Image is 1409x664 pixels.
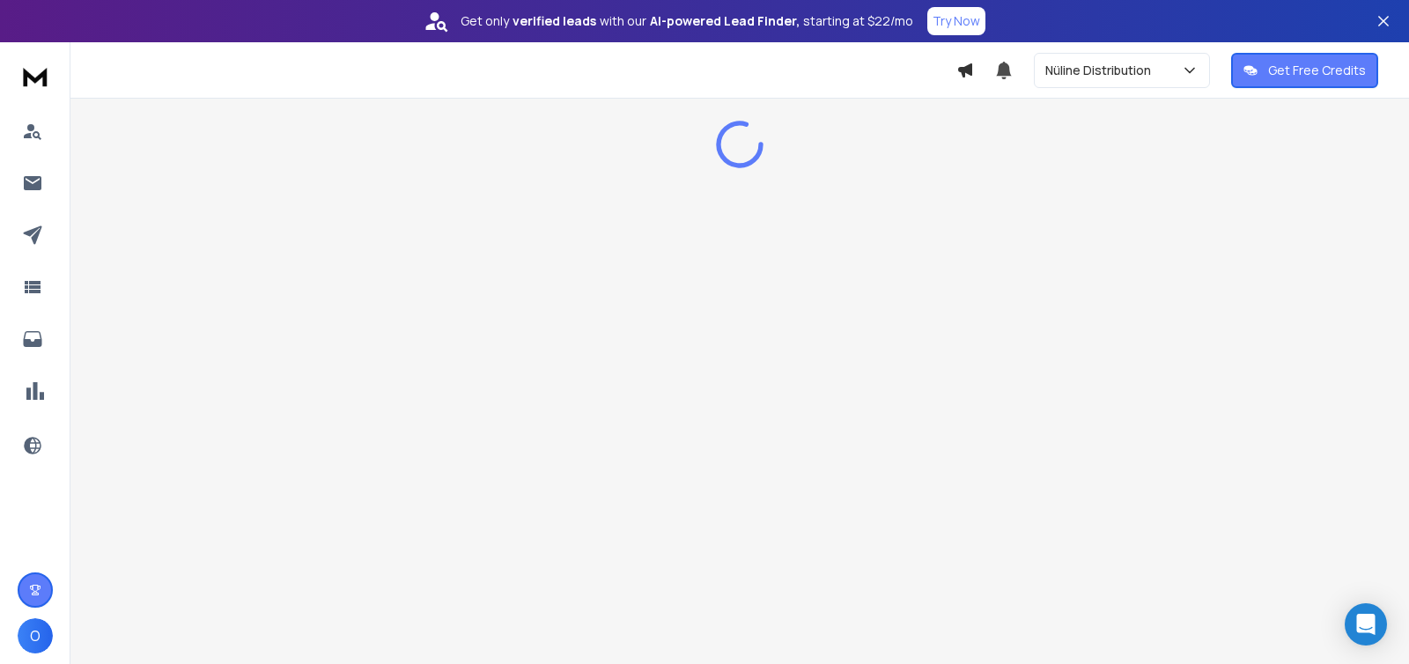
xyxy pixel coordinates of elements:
strong: verified leads [513,12,596,30]
button: O [18,618,53,653]
p: Get only with our starting at $22/mo [461,12,913,30]
div: Open Intercom Messenger [1345,603,1387,646]
img: logo [18,60,53,92]
p: Try Now [933,12,980,30]
p: Get Free Credits [1268,62,1366,79]
p: Nüline Distribution [1045,62,1158,79]
button: Try Now [927,7,985,35]
strong: AI-powered Lead Finder, [650,12,800,30]
button: Get Free Credits [1231,53,1378,88]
